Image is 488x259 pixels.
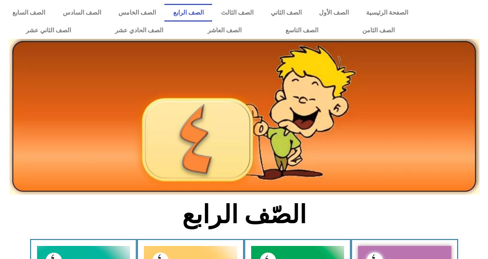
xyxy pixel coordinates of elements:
[186,22,263,39] a: الصف العاشر
[117,200,371,230] h2: الصّف الرابع
[164,4,212,22] a: الصف الرابع
[4,22,93,39] a: الصف الثاني عشر
[4,4,54,22] a: الصف السابع
[357,4,417,22] a: الصفحة الرئيسية
[93,22,185,39] a: الصف الحادي عشر
[262,4,310,22] a: الصف الثاني
[340,22,417,39] a: الصف الثامن
[310,4,357,22] a: الصف الأول
[263,22,340,39] a: الصف التاسع
[110,4,164,22] a: الصف الخامس
[212,4,262,22] a: الصف الثالث
[54,4,110,22] a: الصف السادس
